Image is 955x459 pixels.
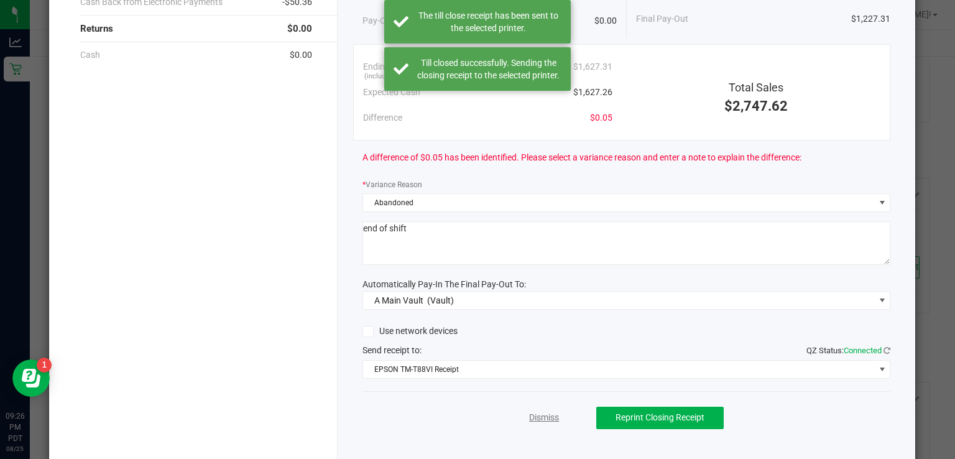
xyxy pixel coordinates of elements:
iframe: Resource center [12,359,50,397]
span: (Vault) [427,295,454,305]
label: Variance Reason [362,179,422,190]
span: Expected Cash [363,86,420,99]
span: Total Sales [729,81,783,94]
span: Ending Cash [363,60,412,73]
span: Automatically Pay-In The Final Pay-Out To: [362,279,526,289]
span: QZ Status: [806,346,890,355]
span: Reprint Closing Receipt [616,412,704,422]
div: The till close receipt has been sent to the selected printer. [415,9,561,34]
span: $0.00 [290,49,312,62]
span: $1,627.26 [573,86,612,99]
span: $0.00 [287,22,312,36]
span: $1,627.31 [573,60,612,73]
span: Pay-Outs [362,14,399,27]
div: Returns [80,16,313,42]
span: (including float) [364,72,413,82]
label: Use network devices [362,325,458,338]
span: Final Pay-Out [636,12,688,25]
span: $0.00 [594,14,617,27]
span: Difference [363,111,402,124]
span: Send receipt to: [362,345,422,355]
span: Cash [80,49,100,62]
span: $0.05 [590,111,612,124]
span: A Main Vault [374,295,423,305]
span: $2,747.62 [724,98,788,114]
button: Reprint Closing Receipt [596,407,724,429]
iframe: Resource center unread badge [37,358,52,373]
span: Connected [844,346,882,355]
a: Dismiss [529,411,559,424]
span: EPSON TM-T88VI Receipt [363,361,874,378]
span: $1,227.31 [851,12,890,25]
div: Till closed successfully. Sending the closing receipt to the selected printer. [415,57,561,81]
span: A difference of $0.05 has been identified. Please select a variance reason and enter a note to ex... [362,151,801,164]
span: Abandoned [363,194,874,211]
